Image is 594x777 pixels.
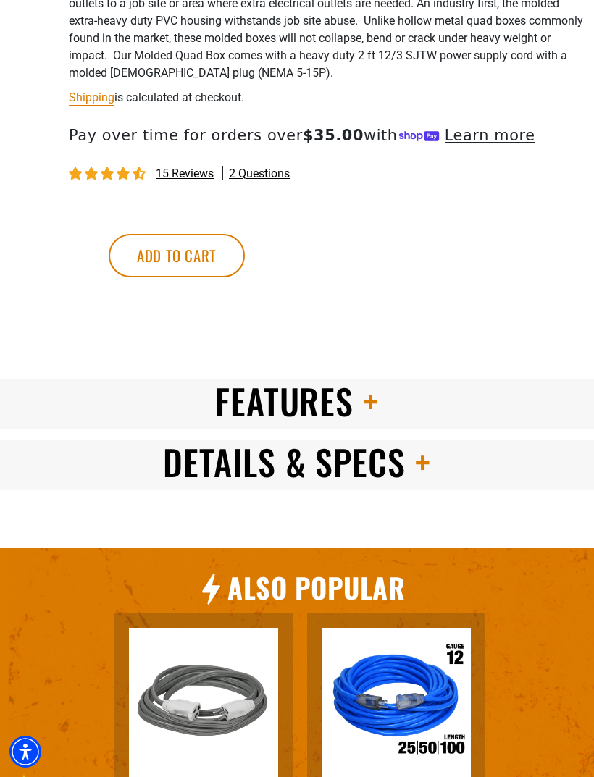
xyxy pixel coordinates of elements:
span: 2 questions [229,166,290,182]
button: Add to cart [109,234,245,277]
img: grey & white [129,628,278,777]
h2: Also Popular [227,570,405,605]
img: Outdoor Dual Lighted Extension Cord w/ Safety CGM [322,628,471,777]
span: Features [215,375,354,427]
div: is calculated at checkout. [69,88,583,107]
a: Shipping [69,91,114,104]
span: 15 reviews [156,167,214,180]
span: 4.40 stars [69,167,148,181]
div: Accessibility Menu [9,736,41,768]
span: Details & Specs [163,436,406,487]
